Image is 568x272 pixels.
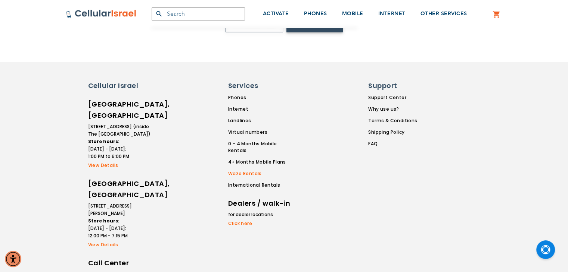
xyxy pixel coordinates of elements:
input: Search [152,7,245,20]
h6: Cellular Israel [88,80,152,90]
h6: [GEOGRAPHIC_DATA], [GEOGRAPHIC_DATA] [88,178,152,200]
a: Terms & Conditions [368,117,417,124]
span: MOBILE [342,10,363,17]
a: 4+ Months Mobile Plans [228,158,296,165]
span: ACTIVATE [263,10,289,17]
a: Click here [228,220,292,227]
a: Virtual numbers [228,129,296,135]
div: Accessibility Menu [5,251,21,267]
a: 0 - 4 Months Mobile Rentals [228,140,296,154]
a: Internet [228,105,296,112]
a: International Rentals [228,181,296,188]
img: Cellular Israel Logo [66,9,137,18]
span: OTHER SERVICES [420,10,467,17]
a: Support Center [368,94,417,101]
a: Why use us? [368,105,417,112]
strong: Store hours: [88,217,120,224]
li: for dealer locations [228,211,292,218]
a: Waze Rentals [228,170,296,177]
a: FAQ [368,140,417,147]
span: PHONES [304,10,327,17]
h6: Support [368,80,413,90]
h6: Services [228,80,292,90]
a: Landlines [228,117,296,124]
li: [STREET_ADDRESS][PERSON_NAME] [DATE] - [DATE]: 12:00 PM - 7:15 PM [88,202,152,239]
a: Phones [228,94,296,101]
h6: [GEOGRAPHIC_DATA], [GEOGRAPHIC_DATA] [88,98,152,121]
span: INTERNET [378,10,406,17]
li: [STREET_ADDRESS] (inside The [GEOGRAPHIC_DATA]) [DATE] - [DATE]: 1:00 PM to 6:00 PM [88,123,152,160]
a: View Details [88,162,152,168]
h6: Dealers / walk-in [228,197,292,209]
a: Shipping Policy [368,129,417,135]
h6: Call Center [88,257,152,268]
a: View Details [88,241,152,248]
strong: Store hours: [88,138,120,144]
